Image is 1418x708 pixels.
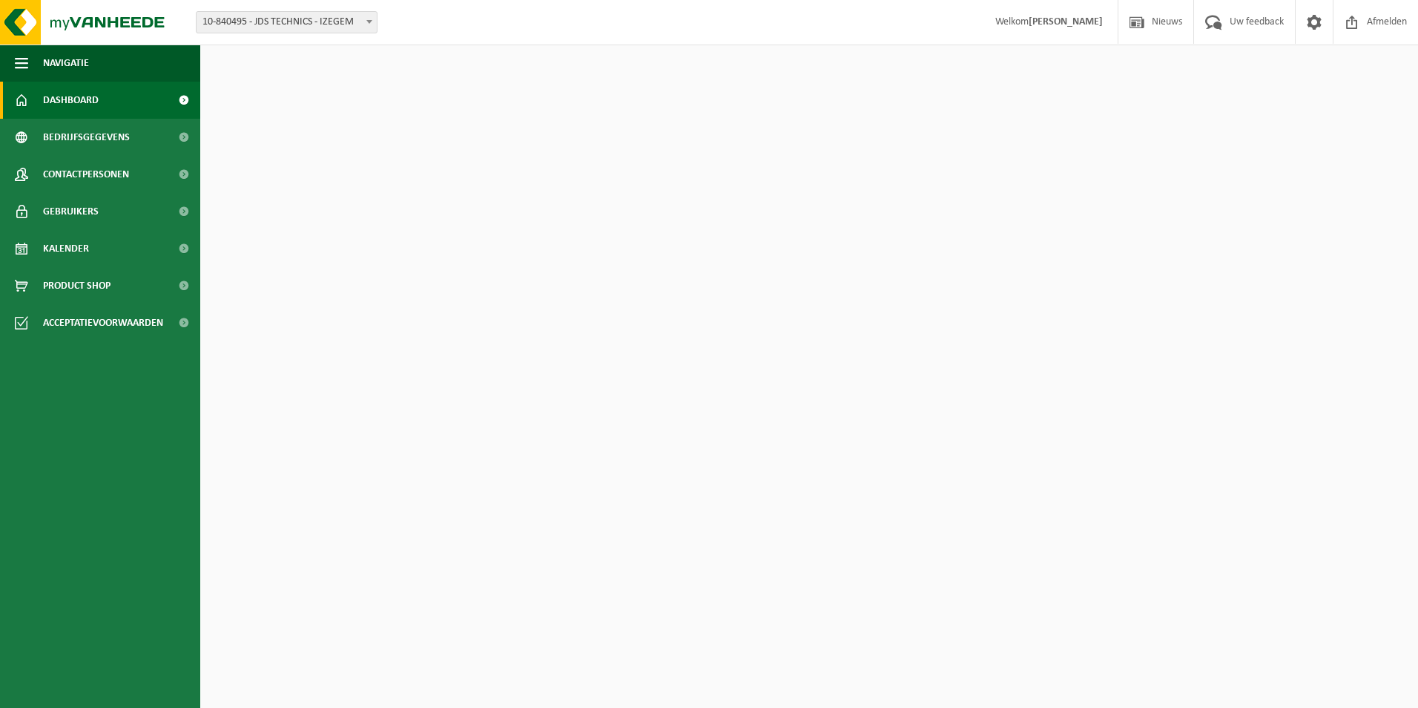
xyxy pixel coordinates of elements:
[43,156,129,193] span: Contactpersonen
[197,12,377,33] span: 10-840495 - JDS TECHNICS - IZEGEM
[43,45,89,82] span: Navigatie
[43,119,130,156] span: Bedrijfsgegevens
[43,193,99,230] span: Gebruikers
[196,11,377,33] span: 10-840495 - JDS TECHNICS - IZEGEM
[43,304,163,341] span: Acceptatievoorwaarden
[43,230,89,267] span: Kalender
[43,82,99,119] span: Dashboard
[1029,16,1103,27] strong: [PERSON_NAME]
[43,267,111,304] span: Product Shop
